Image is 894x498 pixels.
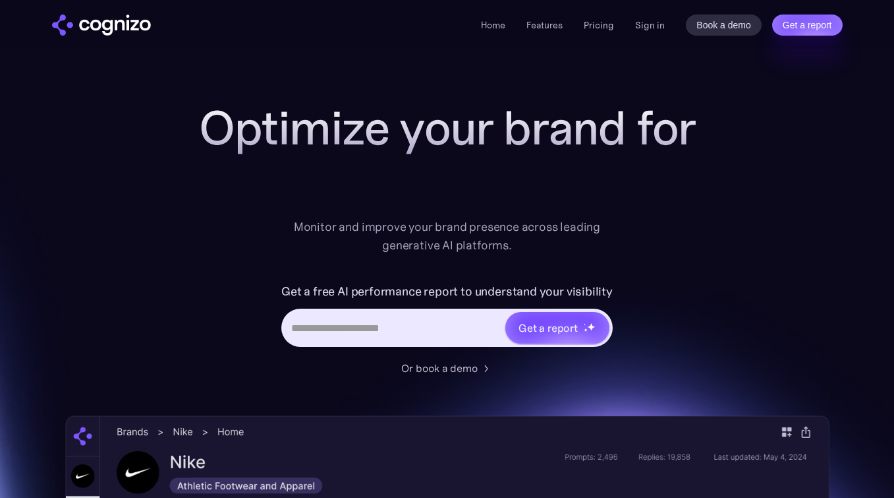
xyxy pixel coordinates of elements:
[281,281,613,302] label: Get a free AI performance report to understand your visibility
[281,281,613,354] form: Hero URL Input Form
[401,360,493,376] a: Or book a demo
[526,19,563,31] a: Features
[587,323,596,331] img: star
[504,311,611,345] a: Get a reportstarstarstar
[635,17,665,33] a: Sign in
[772,15,843,36] a: Get a report
[285,218,609,255] div: Monitor and improve your brand presence across leading generative AI platforms.
[686,15,762,36] a: Book a demo
[184,102,711,154] h1: Optimize your brand for
[518,320,578,336] div: Get a report
[401,360,478,376] div: Or book a demo
[52,15,151,36] a: home
[52,15,151,36] img: cognizo logo
[584,19,614,31] a: Pricing
[584,323,586,325] img: star
[584,328,588,332] img: star
[481,19,505,31] a: Home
